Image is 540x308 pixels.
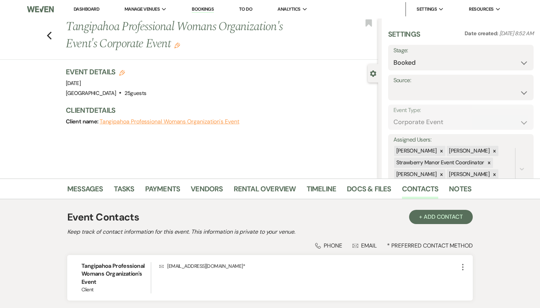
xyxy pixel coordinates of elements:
a: Timeline [307,183,337,199]
span: Date created: [465,30,499,37]
div: [PERSON_NAME] [447,169,491,180]
div: [PERSON_NAME] [447,146,491,156]
button: Tangipahoa Professional Womans Organization's Event [100,119,239,124]
button: Close lead details [370,70,376,76]
a: Notes [449,183,471,199]
a: Dashboard [74,6,99,12]
label: Assigned Users: [393,135,528,145]
span: Resources [469,6,493,13]
div: Strawberry Manor Event Coordinator [394,158,485,168]
a: Rental Overview [234,183,296,199]
label: Event Type: [393,105,528,116]
span: 25 guests [125,90,147,97]
span: [DATE] 8:52 AM [499,30,534,37]
a: Contacts [402,183,439,199]
button: Edit [174,42,180,48]
h3: Event Details [66,67,146,77]
h2: Keep track of contact information for this event. This information is private to your venue. [67,228,473,236]
a: Payments [145,183,180,199]
div: [PERSON_NAME] [394,146,438,156]
a: Tasks [114,183,134,199]
div: Phone [315,242,342,249]
span: Client [81,286,151,293]
h1: Event Contacts [67,210,139,225]
a: Bookings [192,6,214,13]
a: Docs & Files [347,183,391,199]
h1: Tangipahoa Professional Womans Organization's Event's Corporate Event [66,18,313,52]
h6: Tangipahoa Professional Womans Organization's Event [81,262,151,286]
label: Stage: [393,46,528,56]
button: + Add Contact [409,210,473,224]
a: Vendors [191,183,223,199]
div: [PERSON_NAME] [394,169,438,180]
span: Manage Venues [125,6,160,13]
img: Weven Logo [27,2,54,17]
a: To Do [239,6,252,12]
span: Analytics [277,6,300,13]
label: Source: [393,75,528,86]
h3: Client Details [66,105,371,115]
span: [DATE] [66,80,81,87]
div: Email [353,242,377,249]
span: Settings [417,6,437,13]
p: [EMAIL_ADDRESS][DOMAIN_NAME] * [159,262,459,270]
span: Client name: [66,118,100,125]
a: Messages [67,183,103,199]
h3: Settings [388,29,420,45]
span: [GEOGRAPHIC_DATA] [66,90,116,97]
div: * Preferred Contact Method [67,242,473,249]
